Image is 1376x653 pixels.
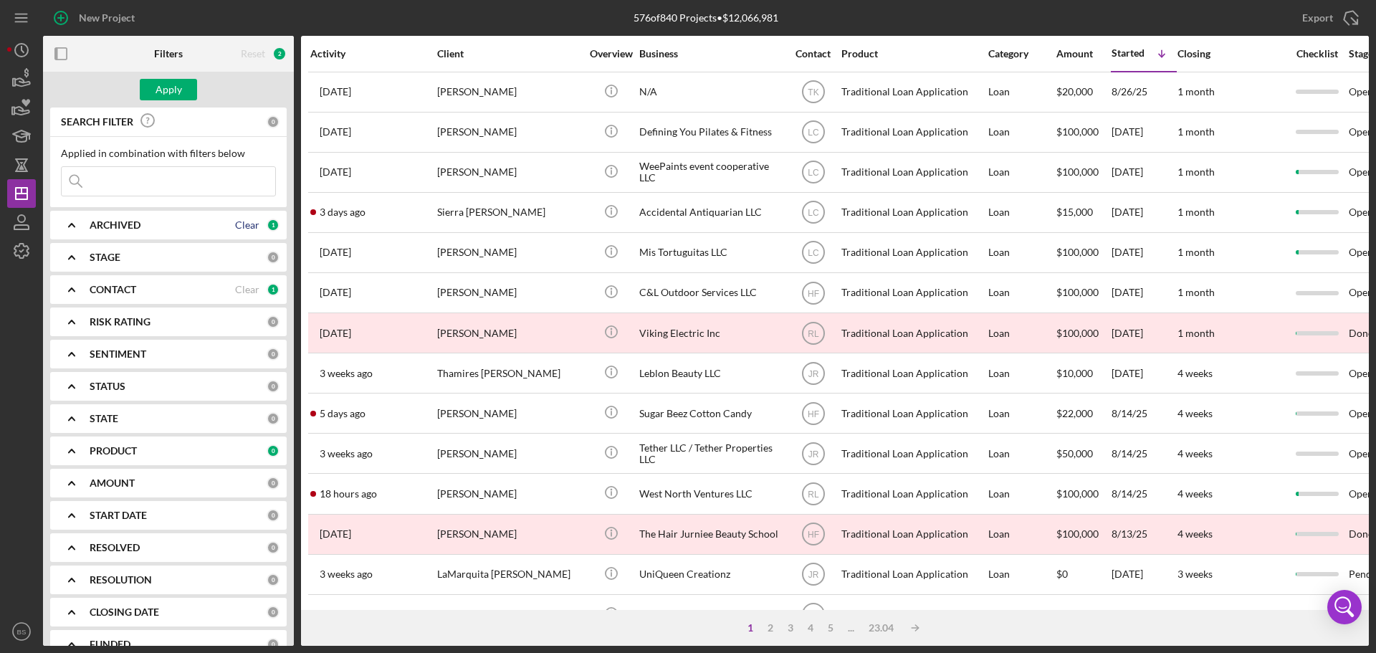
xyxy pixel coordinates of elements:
div: At Home Therapy Services, LLC [639,596,783,634]
div: Category [988,48,1055,59]
div: [PERSON_NAME] [437,73,580,111]
div: [PERSON_NAME] [437,153,580,191]
div: [PERSON_NAME] [437,515,580,553]
div: Leblon Beauty LLC [639,354,783,392]
div: WeePaints event cooperative LLC [639,153,783,191]
div: Sugar Beez Cotton Candy [639,394,783,432]
b: CONTACT [90,284,136,295]
div: Thamires [PERSON_NAME] [437,354,580,392]
div: $100,000 [1056,596,1110,634]
div: [PERSON_NAME] [437,434,580,472]
time: 2025-08-25 14:58 [320,528,351,540]
div: 576 of 840 Projects • $12,066,981 [634,12,778,24]
time: 4 weeks [1177,407,1213,419]
b: RISK RATING [90,316,150,328]
div: Loan [988,394,1055,432]
b: STATUS [90,381,125,392]
time: 2025-08-12 21:00 [320,568,373,580]
div: Traditional Loan Application [841,556,985,594]
div: [PERSON_NAME] [437,274,580,312]
b: Filters [154,48,183,59]
div: Client [437,48,580,59]
div: Traditional Loan Application [841,194,985,232]
div: Traditional Loan Application [841,153,985,191]
div: 0 [267,115,279,128]
time: 4 weeks [1177,487,1213,500]
div: Product [841,48,985,59]
time: 1 month [1177,85,1215,97]
div: Loan [988,314,1055,352]
div: $100,000 [1056,314,1110,352]
text: TK [808,87,818,97]
div: Overview [584,48,638,59]
div: Sierra [PERSON_NAME] [437,194,580,232]
div: 1 [267,283,279,296]
div: 5 [821,622,841,634]
div: 8/14/25 [1112,394,1176,432]
div: 1 [740,622,760,634]
div: 0 [267,541,279,554]
div: $10,000 [1056,354,1110,392]
time: 2025-08-14 21:06 [320,448,373,459]
div: Traditional Loan Application [841,234,985,272]
div: $22,000 [1056,394,1110,432]
div: Loan [988,274,1055,312]
time: 2025-08-26 10:50 [320,86,351,97]
time: 2025-08-30 18:20 [320,206,365,218]
time: 1 month [1177,206,1215,218]
div: [PERSON_NAME] [437,596,580,634]
div: Checklist [1286,48,1347,59]
b: CLOSING DATE [90,606,159,618]
div: [DATE] [1112,274,1176,312]
div: Started [1112,47,1145,59]
div: [PERSON_NAME] [437,234,580,272]
time: 1 month [1177,286,1215,298]
time: 2025-08-28 22:12 [320,408,365,419]
text: LC [808,168,819,178]
div: 0 [267,380,279,393]
div: LaMarquita [PERSON_NAME] [437,556,580,594]
div: Closing [1177,48,1285,59]
div: Traditional Loan Application [841,596,985,634]
time: 2025-08-26 14:57 [320,126,351,138]
b: ARCHIVED [90,219,140,231]
time: 4 weeks [1177,528,1213,540]
b: AMOUNT [90,477,135,489]
time: 1 month [1177,327,1215,339]
text: RL [808,490,819,500]
time: 2025-08-18 19:26 [320,328,351,339]
div: Loan [988,475,1055,513]
div: New Project [79,4,135,32]
div: Traditional Loan Application [841,434,985,472]
text: HF [808,409,819,419]
time: 4 weeks [1177,367,1213,379]
div: [DATE] [1112,113,1176,151]
div: [DATE] [1112,314,1176,352]
div: [PERSON_NAME] [437,113,580,151]
div: Contact [786,48,840,59]
time: 2025-09-01 19:10 [320,488,377,500]
div: Business [639,48,783,59]
div: Traditional Loan Application [841,475,985,513]
time: 2025-08-22 22:10 [320,166,351,178]
div: $50,000 [1056,434,1110,472]
div: Amount [1056,48,1110,59]
div: Loan [988,194,1055,232]
button: Apply [140,79,197,100]
div: West North Ventures LLC [639,475,783,513]
b: FUNDED [90,639,130,650]
b: SENTIMENT [90,348,146,360]
time: 1 month [1177,166,1215,178]
div: 8/14/25 [1112,475,1176,513]
div: [DATE] [1112,234,1176,272]
text: HF [808,288,819,298]
text: HK [807,610,819,620]
div: Export [1302,4,1333,32]
b: PRODUCT [90,445,137,457]
text: JR [808,449,818,459]
div: Traditional Loan Application [841,73,985,111]
div: $100,000 [1056,274,1110,312]
div: 0 [267,412,279,425]
div: ... [841,622,861,634]
div: Traditional Loan Application [841,113,985,151]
